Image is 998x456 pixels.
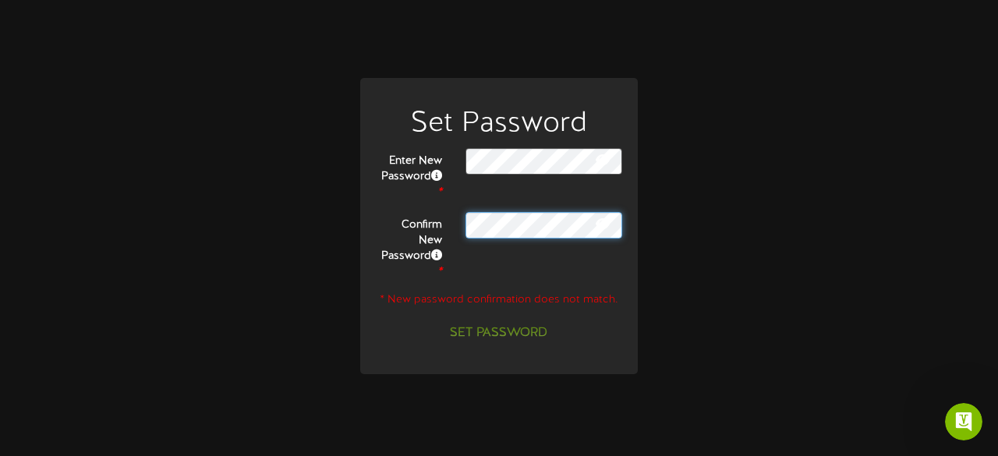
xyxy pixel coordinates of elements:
[364,148,455,200] label: Enter New Password
[441,320,557,347] button: Set Password
[364,212,455,280] label: Confirm New Password
[945,403,982,440] iframe: Intercom live chat
[364,109,635,140] h1: Set Password
[380,294,618,306] span: * New password confirmation does not match.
